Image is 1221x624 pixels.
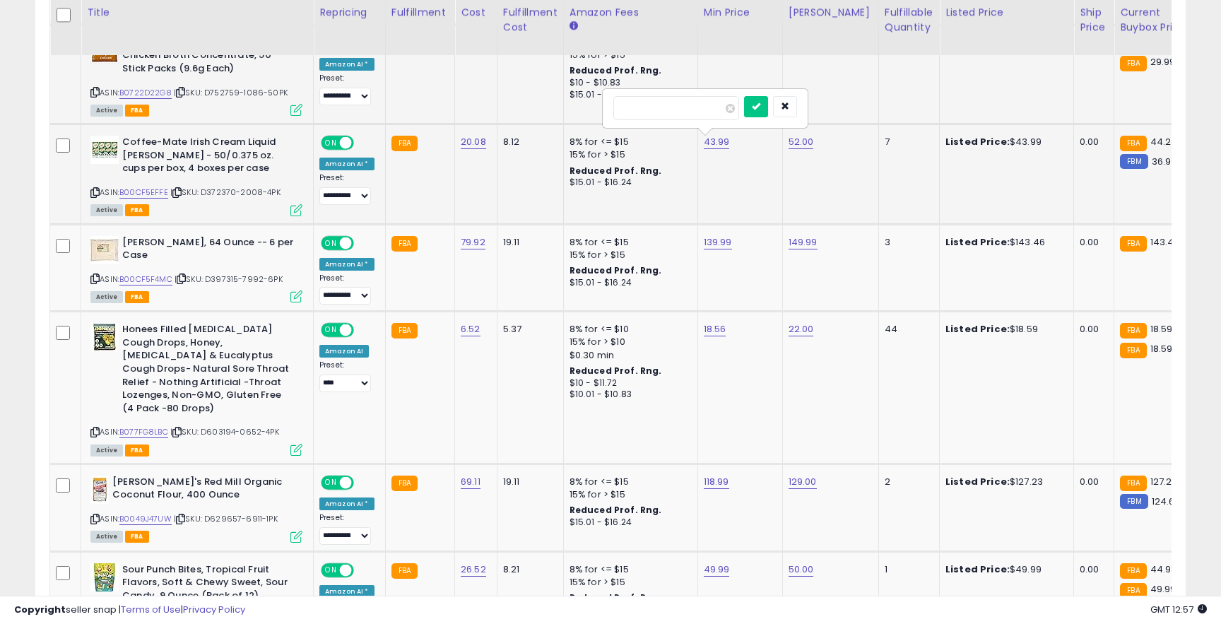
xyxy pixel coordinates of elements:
[90,204,123,216] span: All listings currently available for purchase on Amazon
[885,323,928,336] div: 44
[1152,155,1177,168] span: 36.99
[503,563,553,576] div: 8.21
[90,136,119,164] img: 51YsmtIA23S._SL40_.jpg
[319,345,369,358] div: Amazon AI
[319,498,374,510] div: Amazon AI *
[322,476,340,488] span: ON
[1120,154,1148,169] small: FBM
[1080,476,1103,488] div: 0.00
[503,136,553,148] div: 8.12
[570,377,687,389] div: $10 - $11.72
[570,365,662,377] b: Reduced Prof. Rng.
[170,187,281,198] span: | SKU: D372370-2008-4PK
[570,336,687,348] div: 15% for > $10
[119,87,172,99] a: B0722D22G8
[1080,563,1103,576] div: 0.00
[125,531,149,543] span: FBA
[175,273,283,285] span: | SKU: D397315-7992-6PK
[14,603,66,616] strong: Copyright
[570,236,687,249] div: 8% for <= $15
[352,324,374,336] span: OFF
[885,236,928,249] div: 3
[789,475,817,489] a: 129.00
[704,135,730,149] a: 43.99
[352,137,374,149] span: OFF
[1120,236,1146,252] small: FBA
[945,563,1010,576] b: Listed Price:
[90,291,123,303] span: All listings currently available for purchase on Amazon
[570,504,662,516] b: Reduced Prof. Rng.
[789,322,814,336] a: 22.00
[119,513,172,525] a: B0049J47UW
[319,258,374,271] div: Amazon AI *
[461,135,486,149] a: 20.08
[570,5,692,20] div: Amazon Fees
[570,476,687,488] div: 8% for <= $15
[391,136,418,151] small: FBA
[945,563,1063,576] div: $49.99
[885,563,928,576] div: 1
[322,564,340,576] span: ON
[125,204,149,216] span: FBA
[789,135,814,149] a: 52.00
[945,476,1063,488] div: $127.23
[319,513,374,545] div: Preset:
[945,236,1063,249] div: $143.46
[1150,135,1177,148] span: 44.23
[90,563,119,591] img: 51F4B034GqL._SL40_.jpg
[125,291,149,303] span: FBA
[1120,323,1146,339] small: FBA
[1080,5,1108,35] div: Ship Price
[885,476,928,488] div: 2
[174,87,288,98] span: | SKU: D752759-1086-50PK
[319,58,374,71] div: Amazon AI *
[945,5,1068,20] div: Listed Price
[789,563,814,577] a: 50.00
[570,277,687,289] div: $15.01 - $16.24
[322,324,340,336] span: ON
[945,135,1010,148] b: Listed Price:
[570,349,687,362] div: $0.30 min
[319,173,374,205] div: Preset:
[352,564,374,576] span: OFF
[90,476,109,504] img: 51nMrIKfW0L._SL40_.jpg
[945,322,1010,336] b: Listed Price:
[122,36,294,79] b: Savory Choice Reduced Sodium Chicken Broth Concentrate, 50 Stick Packs (9.6g Each)
[704,235,732,249] a: 139.99
[1120,494,1148,509] small: FBM
[352,237,374,249] span: OFF
[885,136,928,148] div: 7
[704,563,730,577] a: 49.99
[945,475,1010,488] b: Listed Price:
[125,105,149,117] span: FBA
[461,5,491,20] div: Cost
[391,563,418,579] small: FBA
[1120,563,1146,579] small: FBA
[170,426,279,437] span: | SKU: D603194-0652-4PK
[90,236,119,264] img: 51Sn0pdfVmL._SL40_.jpg
[570,20,578,33] small: Amazon Fees.
[461,322,480,336] a: 6.52
[704,475,729,489] a: 118.99
[1150,342,1173,355] span: 18.59
[945,136,1063,148] div: $43.99
[1120,476,1146,491] small: FBA
[570,563,687,576] div: 8% for <= $15
[570,517,687,529] div: $15.01 - $16.24
[183,603,245,616] a: Privacy Policy
[461,475,480,489] a: 69.11
[1080,136,1103,148] div: 0.00
[90,323,119,351] img: 51d0iQaKkBL._SL40_.jpg
[87,5,307,20] div: Title
[570,177,687,189] div: $15.01 - $16.24
[704,322,726,336] a: 18.56
[945,323,1063,336] div: $18.59
[122,323,294,418] b: Honees Filled [MEDICAL_DATA] Cough Drops, Honey, [MEDICAL_DATA] & Eucalyptus Cough Drops- Natural...
[319,273,374,305] div: Preset:
[90,136,302,214] div: ASIN:
[125,445,149,457] span: FBA
[391,236,418,252] small: FBA
[789,5,873,20] div: [PERSON_NAME]
[503,5,558,35] div: Fulfillment Cost
[1152,495,1181,508] span: 124.68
